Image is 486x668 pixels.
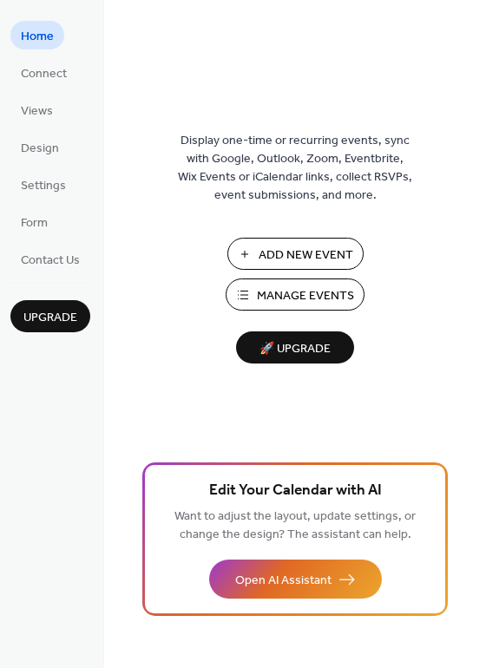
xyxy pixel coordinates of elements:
[209,479,382,503] span: Edit Your Calendar with AI
[10,245,90,273] a: Contact Us
[235,572,332,590] span: Open AI Assistant
[246,337,344,361] span: 🚀 Upgrade
[209,560,382,599] button: Open AI Assistant
[21,140,59,158] span: Design
[23,309,77,327] span: Upgrade
[21,65,67,83] span: Connect
[21,102,53,121] span: Views
[10,21,64,49] a: Home
[257,287,354,305] span: Manage Events
[10,95,63,124] a: Views
[174,505,416,547] span: Want to adjust the layout, update settings, or change the design? The assistant can help.
[227,238,364,270] button: Add New Event
[178,132,412,205] span: Display one-time or recurring events, sync with Google, Outlook, Zoom, Eventbrite, Wix Events or ...
[10,300,90,332] button: Upgrade
[10,170,76,199] a: Settings
[10,58,77,87] a: Connect
[21,28,54,46] span: Home
[236,331,354,363] button: 🚀 Upgrade
[21,214,48,232] span: Form
[226,278,364,311] button: Manage Events
[10,207,58,236] a: Form
[259,246,353,265] span: Add New Event
[21,177,66,195] span: Settings
[21,252,80,270] span: Contact Us
[10,133,69,161] a: Design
